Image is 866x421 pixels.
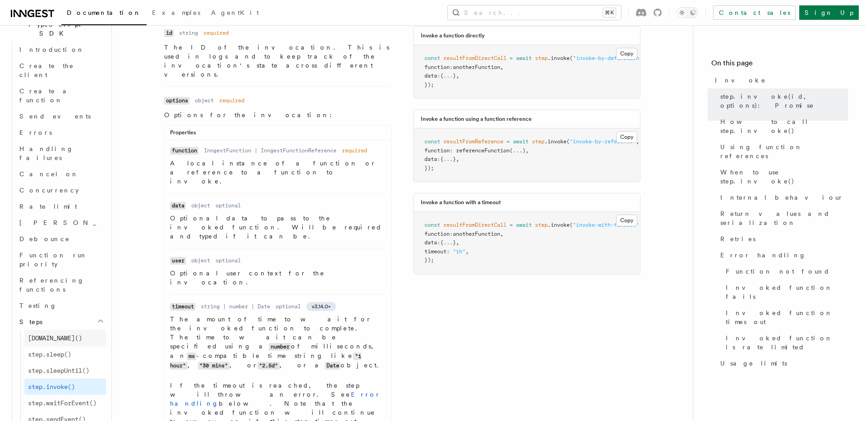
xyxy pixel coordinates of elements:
a: [PERSON_NAME] [16,215,106,231]
button: Steps [16,314,106,330]
span: resultFromReference [443,138,503,145]
span: ( [510,147,513,154]
span: .invoke [548,222,570,228]
span: Function run priority [19,252,88,268]
dd: string | number | Date [201,303,270,310]
span: v3.14.0+ [312,303,331,310]
span: Handling failures [19,145,74,161]
code: "2.5d" [258,362,280,370]
span: Send events [19,113,91,120]
span: : [437,73,440,79]
span: resultFromDirectCall [443,55,507,61]
span: }); [424,82,434,88]
a: step.invoke() [24,379,106,395]
span: }); [424,165,434,171]
a: How to call step.invoke() [717,114,848,139]
span: const [424,222,440,228]
span: { [440,239,443,246]
dd: InngestFunction | InngestFunctionReference [204,147,336,154]
a: step.waitForEvent() [24,395,106,411]
span: referenceFunction [456,147,510,154]
span: Function not found [726,267,830,276]
span: data [424,73,437,79]
code: number [269,343,291,351]
span: : [450,64,453,70]
span: "1h" [453,248,465,255]
span: resultFromDirectCall [443,222,507,228]
span: { [440,73,443,79]
span: ... [513,147,522,154]
a: Function run priority [16,247,106,272]
a: Documentation [61,3,147,25]
span: step.sleep() [28,351,71,358]
dd: string [179,29,198,37]
p: Optional data to pass to the invoked function. Will be required and typed if it can be. [170,214,386,241]
span: Invoked function is rate limited [726,334,848,352]
button: Search...⌘K [448,5,621,20]
a: Function not found [722,263,848,279]
span: ... [443,73,453,79]
span: Invoked function fails [726,283,848,301]
a: Invoked function times out [722,305,848,330]
a: Examples [147,3,206,24]
span: How to call step.invoke() [720,117,848,135]
dd: optional [216,202,241,209]
span: ) [522,147,525,154]
a: Handling failures [16,141,106,166]
span: : [437,156,440,162]
a: Invoked function is rate limited [722,330,848,355]
span: Steps [16,317,42,326]
a: Invoked function fails [722,279,848,305]
span: anotherFunction [453,64,500,70]
span: Rate limit [19,203,77,210]
span: await [516,55,532,61]
span: Errors [19,129,52,136]
span: ( [570,55,573,61]
span: .invoke [544,138,567,145]
kbd: ⌘K [603,8,616,17]
button: Toggle dark mode [677,7,698,18]
a: Using function references [717,139,848,164]
code: "1 hour" [170,352,361,370]
p: The ID of the invocation. This is used in logs and to keep track of the invocation's state across... [164,43,392,79]
span: step [535,55,548,61]
a: When to use step.invoke() [717,164,848,189]
a: Create a function [16,83,106,108]
code: "30 mins" [198,362,230,370]
a: Testing [16,297,106,314]
h4: On this page [711,58,848,72]
a: Send events [16,108,106,124]
span: function [424,231,450,237]
span: "invoke-with-timeout" [573,222,639,228]
a: Rate limit [16,198,106,215]
code: id [164,29,174,37]
span: "invoke-by-definition" [573,55,642,61]
span: } [453,73,456,79]
span: step.waitForEvent() [28,399,97,407]
code: user [170,257,186,265]
span: , [639,222,642,228]
dd: required [342,147,367,154]
span: TypeScript SDK [7,20,97,38]
dd: object [195,97,214,104]
p: A local instance of a function or a reference to a function to invoke. [170,159,386,186]
a: Internal behaviour [717,189,848,206]
dd: optional [216,257,241,264]
span: Invoke [715,76,766,85]
span: , [456,239,459,246]
span: , [465,248,469,255]
a: Retries [717,231,848,247]
span: Examples [152,9,200,16]
dd: required [203,29,229,37]
span: await [513,138,529,145]
code: function [170,147,198,155]
code: options [164,97,189,105]
span: Internal behaviour [720,193,843,202]
span: Cancel on [19,170,78,178]
span: [DOMAIN_NAME]() [28,334,82,342]
span: , [456,73,459,79]
span: ( [567,138,570,145]
span: "invoke-by-reference" [570,138,636,145]
span: , [456,156,459,162]
a: Debounce [16,231,106,247]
